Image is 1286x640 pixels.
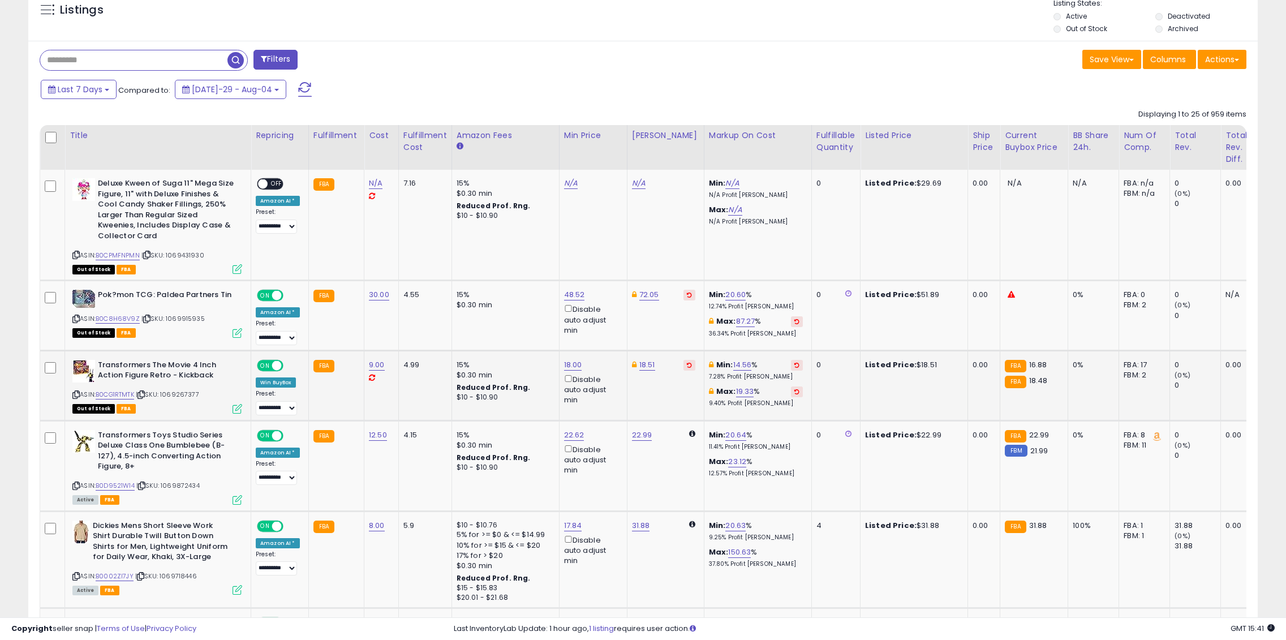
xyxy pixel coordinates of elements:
b: Transformers The Movie 4 Inch Action Figure Retro - Kickback [98,360,235,384]
a: 19.33 [736,386,754,397]
a: 31.88 [632,520,650,531]
button: Columns [1143,50,1196,69]
b: Dickies Mens Short Sleeve Work Shirt Durable Twill Button Down Shirts for Men, Lightweight Unifor... [93,521,230,565]
div: 0 [1175,311,1220,321]
b: Listed Price: [865,178,917,188]
a: N/A [728,204,742,216]
div: 0 [1175,430,1220,440]
div: Amazon Fees [457,130,554,141]
div: $29.69 [865,178,959,188]
div: 15% [457,178,550,188]
div: seller snap | | [11,624,196,634]
b: Listed Price: [865,359,917,370]
div: Last InventoryLab Update: 1 hour ago, requires user action. [454,624,1275,634]
div: 0 [1175,380,1220,390]
div: Fulfillment Cost [403,130,447,153]
div: 0 [1175,450,1220,461]
div: 7.16 [403,178,443,188]
span: [DATE]-29 - Aug-04 [192,84,272,95]
a: 20.63 [725,520,746,531]
a: 9.00 [369,359,385,371]
b: Max: [709,547,729,557]
div: Current Buybox Price [1005,130,1063,153]
span: 18.48 [1029,375,1048,386]
span: FBA [117,328,136,338]
span: FBA [117,404,136,414]
div: $0.30 min [457,561,550,571]
a: 17.84 [564,520,582,531]
span: ON [258,361,272,371]
div: 15% [457,430,550,440]
span: FBA [117,265,136,274]
button: Last 7 Days [41,80,117,99]
span: All listings that are currently out of stock and unavailable for purchase on Amazon [72,328,115,338]
div: 0 [1175,178,1220,188]
div: Fulfillable Quantity [816,130,855,153]
div: $20.01 - $21.68 [457,593,550,603]
div: 0.00 [973,430,991,440]
a: B0C8H68V9Z [96,314,140,324]
h5: Listings [60,2,104,18]
div: 0.00 [1225,178,1253,188]
small: FBA [1005,360,1026,372]
a: N/A [725,178,739,189]
b: Reduced Prof. Rng. [457,201,531,211]
div: 0 [1175,360,1220,370]
button: Save View [1082,50,1141,69]
div: Preset: [256,390,300,415]
span: | SKU: 1069431930 [141,251,204,260]
div: FBA: 0 [1124,290,1161,300]
div: Disable auto adjust min [564,443,618,476]
div: 0.00 [973,178,991,188]
div: FBM: 1 [1124,531,1161,541]
small: (0%) [1175,531,1190,540]
img: 51ENNM7OChL._SL40_.jpg [72,360,95,383]
div: % [709,386,803,407]
span: OFF [282,361,300,371]
div: % [709,430,803,451]
div: % [709,360,803,381]
small: FBA [313,521,334,533]
b: Max: [716,316,736,327]
div: ASIN: [72,178,242,273]
div: Num of Comp. [1124,130,1165,153]
div: Repricing [256,130,304,141]
b: Pok?mon TCG: Paldea Partners Tin [98,290,235,303]
p: 9.25% Profit [PERSON_NAME] [709,534,803,542]
span: All listings that are currently out of stock and unavailable for purchase on Amazon [72,404,115,414]
div: FBA: 8 [1124,430,1161,440]
div: % [709,457,803,478]
b: Max: [709,204,729,215]
div: Total Rev. [1175,130,1216,153]
span: OFF [282,431,300,440]
b: Deluxe Kween of Suga 11" Mega Size Figure, 11" with Deluxe Finishes & Cool Candy Shaker Fillings,... [98,178,235,244]
span: All listings currently available for purchase on Amazon [72,586,98,595]
label: Deactivated [1168,11,1210,21]
span: FBA [100,495,119,505]
div: 0 [816,430,851,440]
a: B0D9521W14 [96,481,135,491]
a: 20.64 [725,429,746,441]
span: 22.99 [1029,429,1050,440]
p: 12.74% Profit [PERSON_NAME] [709,303,803,311]
p: 36.34% Profit [PERSON_NAME] [709,330,803,338]
div: $10 - $10.76 [457,521,550,530]
div: ASIN: [72,290,242,337]
div: $15 - $15.83 [457,583,550,593]
div: $18.51 [865,360,959,370]
div: $0.30 min [457,440,550,450]
div: Displaying 1 to 25 of 959 items [1138,109,1246,120]
a: 22.99 [632,429,652,441]
div: 0.00 [1225,360,1253,370]
div: 5.9 [403,521,443,531]
span: | SKU: 1069267377 [136,390,199,399]
div: 31.88 [1175,541,1220,551]
div: $51.89 [865,290,959,300]
p: N/A Profit [PERSON_NAME] [709,218,803,226]
div: FBA: 17 [1124,360,1161,370]
span: 2025-08-12 15:41 GMT [1231,623,1275,634]
div: 10% for >= $15 & <= $20 [457,540,550,551]
b: Listed Price: [865,520,917,531]
small: FBM [1005,445,1027,457]
small: FBA [1005,376,1026,388]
